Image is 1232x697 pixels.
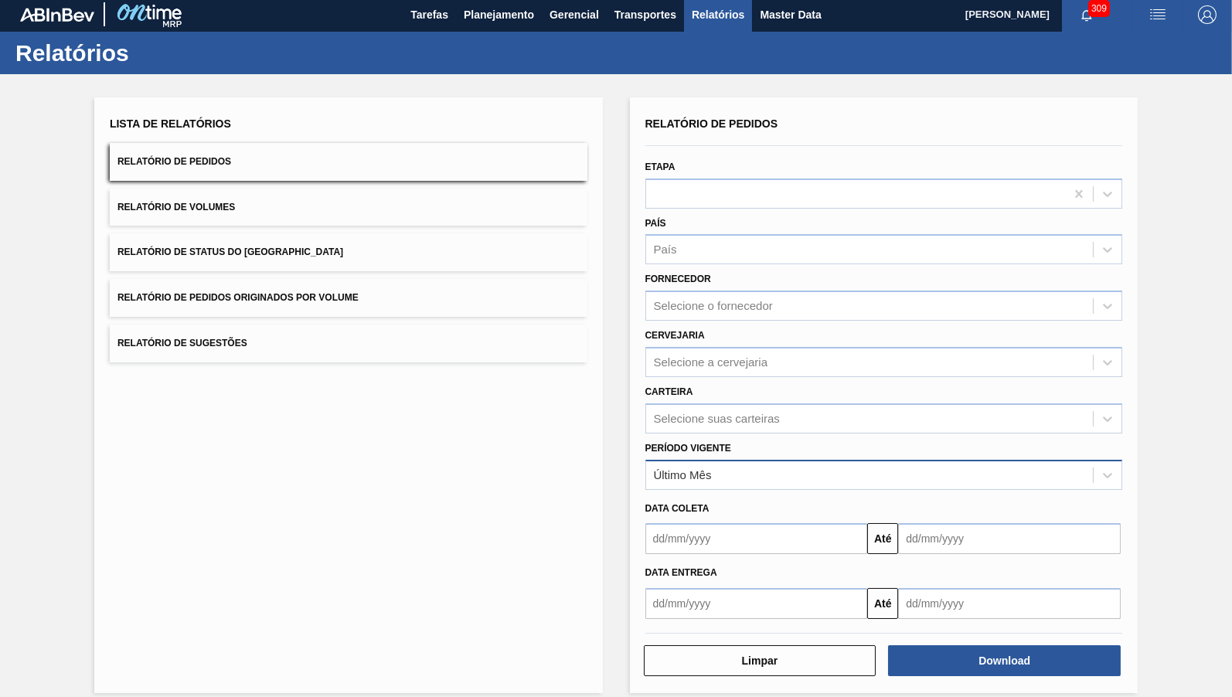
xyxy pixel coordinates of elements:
span: Data entrega [645,567,717,578]
span: Lista de Relatórios [110,117,231,130]
div: Selecione o fornecedor [654,300,773,313]
span: Relatório de Pedidos [645,117,778,130]
span: Planejamento [464,5,534,24]
input: dd/mm/yyyy [645,588,868,619]
button: Até [867,523,898,554]
span: Relatório de Sugestões [117,338,247,348]
button: Download [888,645,1121,676]
div: País [654,243,677,257]
span: Relatório de Status do [GEOGRAPHIC_DATA] [117,246,343,257]
span: Data coleta [645,503,710,514]
img: TNhmsLtSVTkK8tSr43FrP2fwEKptu5GPRR3wAAAABJRU5ErkJggg== [20,8,94,22]
div: Selecione suas carteiras [654,412,780,425]
button: Relatório de Volumes [110,189,587,226]
span: Relatórios [692,5,744,24]
span: Relatório de Volumes [117,202,235,212]
span: Relatório de Pedidos Originados por Volume [117,292,359,303]
span: Gerencial [550,5,599,24]
label: Carteira [645,386,693,397]
button: Até [867,588,898,619]
div: Selecione a cervejaria [654,355,768,369]
button: Relatório de Pedidos [110,143,587,181]
button: Relatório de Status do [GEOGRAPHIC_DATA] [110,233,587,271]
div: Último Mês [654,468,712,481]
label: País [645,218,666,229]
button: Relatório de Sugestões [110,325,587,362]
button: Limpar [644,645,876,676]
span: Relatório de Pedidos [117,156,231,167]
img: userActions [1149,5,1167,24]
span: Transportes [614,5,676,24]
label: Fornecedor [645,274,711,284]
label: Período Vigente [645,443,731,454]
input: dd/mm/yyyy [645,523,868,554]
h1: Relatórios [15,44,290,62]
button: Relatório de Pedidos Originados por Volume [110,279,587,317]
input: dd/mm/yyyy [898,588,1121,619]
label: Etapa [645,161,676,172]
label: Cervejaria [645,330,705,341]
span: Master Data [760,5,821,24]
span: Tarefas [410,5,448,24]
input: dd/mm/yyyy [898,523,1121,554]
img: Logout [1198,5,1217,24]
button: Notificações [1062,4,1111,25]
